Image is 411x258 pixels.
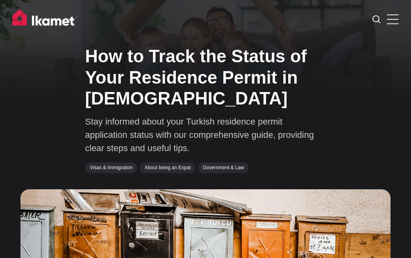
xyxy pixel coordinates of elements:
p: Stay informed about your Turkish residence permit application status with our comprehensive guide... [85,115,326,155]
img: Ikamet home [12,9,78,29]
h1: How to Track the Status of Your Residence Permit in [DEMOGRAPHIC_DATA] [85,46,326,109]
a: Government & Law [198,162,249,173]
a: Visas & Immigration [85,162,137,173]
a: About being an Expat [140,162,195,173]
